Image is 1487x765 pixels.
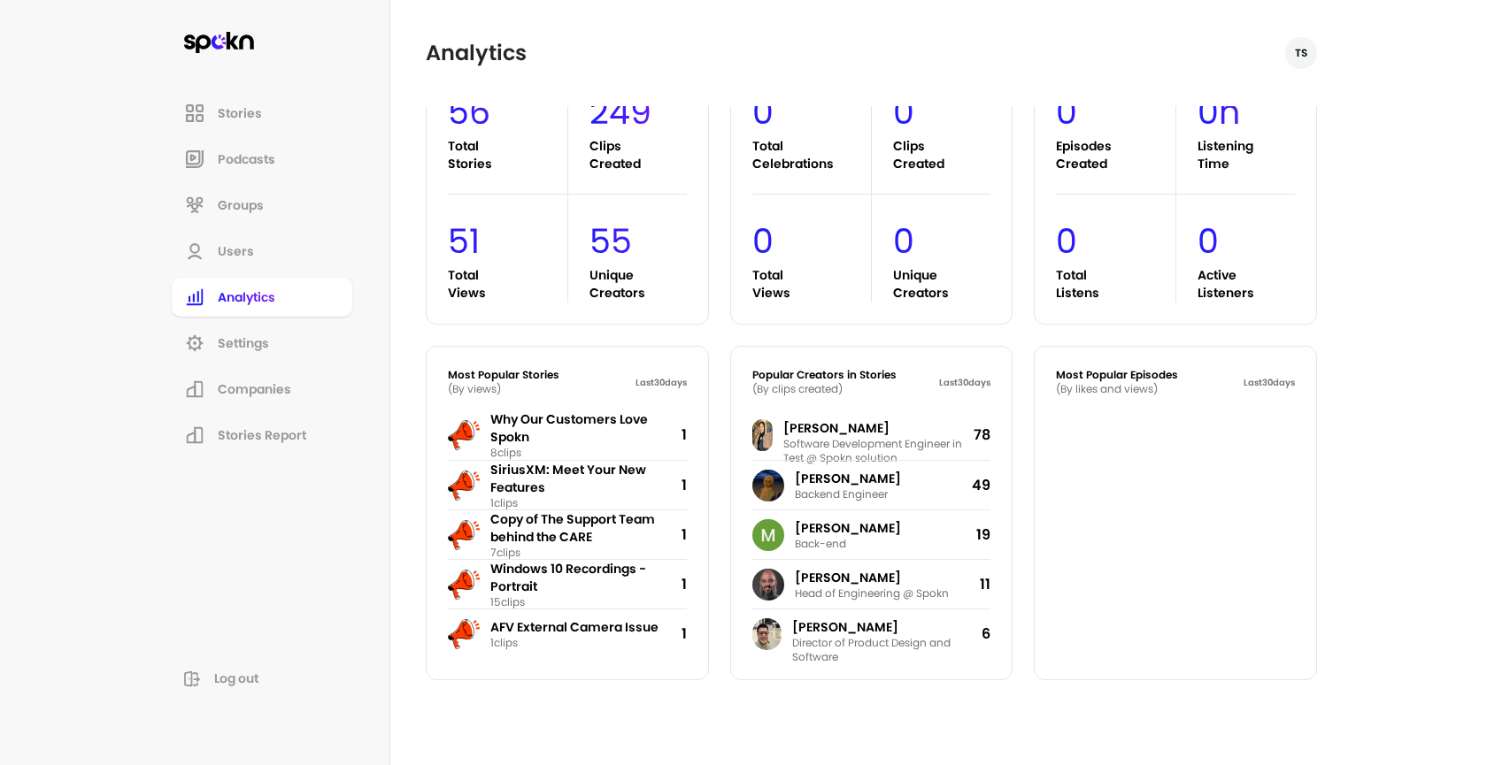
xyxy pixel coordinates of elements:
span: 1 clips [490,496,682,510]
span: Back-end [795,537,846,551]
span: Stories Report [218,426,306,444]
span: Unique Creators [893,266,990,302]
span: Total Listens [1056,266,1175,302]
span: Last 30 days [939,376,990,389]
span: Last 30 days [636,376,687,389]
h3: Windows 10 Recordings - Portrait [490,560,682,595]
span: Episodes Created [1056,137,1175,172]
span: Unique Creators [589,266,687,302]
span: Active Listeners [1198,266,1295,302]
span: Software Development Engineer in Test @ Spokn solution [783,437,974,465]
span: Total Celebrations [752,137,872,172]
span: 19 [976,524,990,546]
span: 1 [682,574,687,595]
span: 0 [752,216,872,266]
span: Listening Time [1198,137,1295,172]
span: 0 [1198,216,1295,266]
span: Podcasts [218,150,275,168]
span: 0 [893,87,990,137]
button: TS [1285,37,1317,69]
span: Groups [218,196,264,214]
span: 0 [1056,87,1175,137]
h3: [PERSON_NAME] [795,569,901,586]
h3: Most Popular Stories [448,368,559,382]
span: 56 [448,87,567,137]
span: Head of Engineering @ Spokn [795,586,949,601]
span: 0 [893,216,990,266]
span: 249 [589,87,687,137]
span: 0 h [1198,87,1295,137]
h3: Why Our Customers Love Spokn [490,410,682,446]
a: Users [170,230,354,272]
a: Podcasts [170,138,354,180]
h3: AFV External Camera Issue [490,618,659,636]
span: Total Views [448,266,567,302]
span: (By likes and views) [1056,382,1178,396]
h3: Copy of The Support Team behind the CARE [490,510,682,546]
span: Settings [218,334,269,352]
a: Stories [170,92,354,134]
span: Backend Engineer [795,487,888,501]
span: Clips Created [893,137,990,172]
span: 7 clips [490,546,682,560]
span: Total Views [752,266,872,302]
span: TS [1295,46,1307,60]
span: Clips Created [589,137,687,172]
a: Groups [170,184,354,226]
span: (By views) [448,382,559,396]
span: Last 30 days [1244,376,1295,389]
h3: SiriusXM: Meet Your New Features [490,461,682,496]
span: 49 [972,475,990,496]
a: Stories Report [170,414,354,456]
span: 1 [682,524,687,546]
span: Log out [214,669,258,687]
span: Companies [218,380,291,398]
span: Users [218,242,254,260]
h1: Analytics [426,39,527,67]
h3: [PERSON_NAME] [795,470,901,487]
h3: [PERSON_NAME] [783,419,890,437]
span: Analytics [218,288,275,306]
span: 1 [682,425,687,446]
h3: Popular Creators in Stories [752,368,897,382]
span: Stories [218,104,262,122]
span: 0 [1056,216,1175,266]
span: Director of Product Design and Software [792,636,982,664]
span: 78 [974,425,990,446]
button: Log out [170,662,354,694]
h3: [PERSON_NAME] [795,519,901,537]
span: 1 clips [490,636,659,650]
span: 11 [980,574,990,595]
h3: Most Popular Episodes [1056,368,1178,382]
span: 6 [982,623,990,645]
span: (By clips created) [752,382,897,396]
span: 55 [589,216,687,266]
span: 0 [752,87,872,137]
a: Settings [170,322,354,364]
span: 1 [682,475,687,496]
span: 15 clips [490,595,682,609]
span: 1 [682,623,687,645]
a: Analytics [170,276,354,318]
span: Total Stories [448,137,567,172]
a: Companies [170,368,354,410]
span: 51 [448,216,567,266]
span: 8 clips [490,446,682,460]
h3: [PERSON_NAME] [792,618,898,636]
